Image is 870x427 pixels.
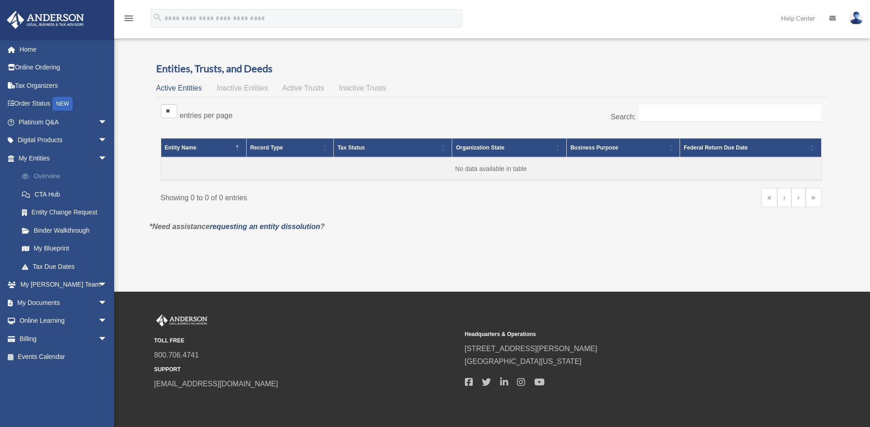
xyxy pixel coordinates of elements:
[6,59,121,77] a: Online Ordering
[680,138,821,157] th: Federal Return Due Date: Activate to sort
[123,16,134,24] a: menu
[282,84,324,92] span: Active Trusts
[165,144,196,151] span: Entity Name
[98,330,116,348] span: arrow_drop_down
[566,138,680,157] th: Business Purpose: Activate to sort
[13,257,121,276] a: Tax Due Dates
[791,188,806,207] a: Next
[210,223,320,230] a: requesting an entity dissolution
[153,12,163,22] i: search
[806,188,822,207] a: Last
[337,144,365,151] span: Tax Status
[180,112,233,119] label: entries per page
[53,97,73,111] div: NEW
[761,188,777,207] a: First
[452,138,567,157] th: Organization State: Activate to sort
[465,358,582,365] a: [GEOGRAPHIC_DATA][US_STATE]
[334,138,452,157] th: Tax Status: Activate to sort
[4,11,87,29] img: Anderson Advisors Platinum Portal
[6,330,121,348] a: Billingarrow_drop_down
[250,144,283,151] span: Record Type
[6,294,121,312] a: My Documentsarrow_drop_down
[161,157,821,180] td: No data available in table
[154,351,199,359] a: 800.706.4741
[6,40,121,59] a: Home
[777,188,791,207] a: Previous
[6,312,121,330] a: Online Learningarrow_drop_down
[465,330,769,339] small: Headquarters & Operations
[6,76,121,95] a: Tax Organizers
[611,113,636,121] label: Search:
[154,315,209,326] img: Anderson Advisors Platinum Portal
[465,345,597,352] a: [STREET_ADDRESS][PERSON_NAME]
[98,149,116,168] span: arrow_drop_down
[13,203,121,222] a: Entity Change Request
[98,113,116,132] span: arrow_drop_down
[339,84,386,92] span: Inactive Trusts
[6,95,121,113] a: Order StatusNEW
[6,131,121,149] a: Digital Productsarrow_drop_down
[456,144,504,151] span: Organization State
[161,188,485,204] div: Showing 0 to 0 of 0 entries
[13,185,121,203] a: CTA Hub
[154,336,459,346] small: TOLL FREE
[13,221,121,240] a: Binder Walkthrough
[98,294,116,312] span: arrow_drop_down
[6,113,121,131] a: Platinum Q&Aarrow_drop_down
[684,144,748,151] span: Federal Return Due Date
[98,131,116,150] span: arrow_drop_down
[13,240,121,258] a: My Blueprint
[156,62,826,76] h3: Entities, Trusts, and Deeds
[156,84,202,92] span: Active Entities
[161,138,246,157] th: Entity Name: Activate to invert sorting
[6,149,121,167] a: My Entitiesarrow_drop_down
[216,84,268,92] span: Inactive Entities
[150,223,325,230] em: *Need assistance ?
[849,11,863,25] img: User Pic
[154,380,278,388] a: [EMAIL_ADDRESS][DOMAIN_NAME]
[154,365,459,374] small: SUPPORT
[98,312,116,331] span: arrow_drop_down
[98,276,116,294] span: arrow_drop_down
[246,138,333,157] th: Record Type: Activate to sort
[13,167,121,186] a: Overview
[123,13,134,24] i: menu
[6,276,121,294] a: My [PERSON_NAME] Teamarrow_drop_down
[570,144,618,151] span: Business Purpose
[6,348,121,366] a: Events Calendar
